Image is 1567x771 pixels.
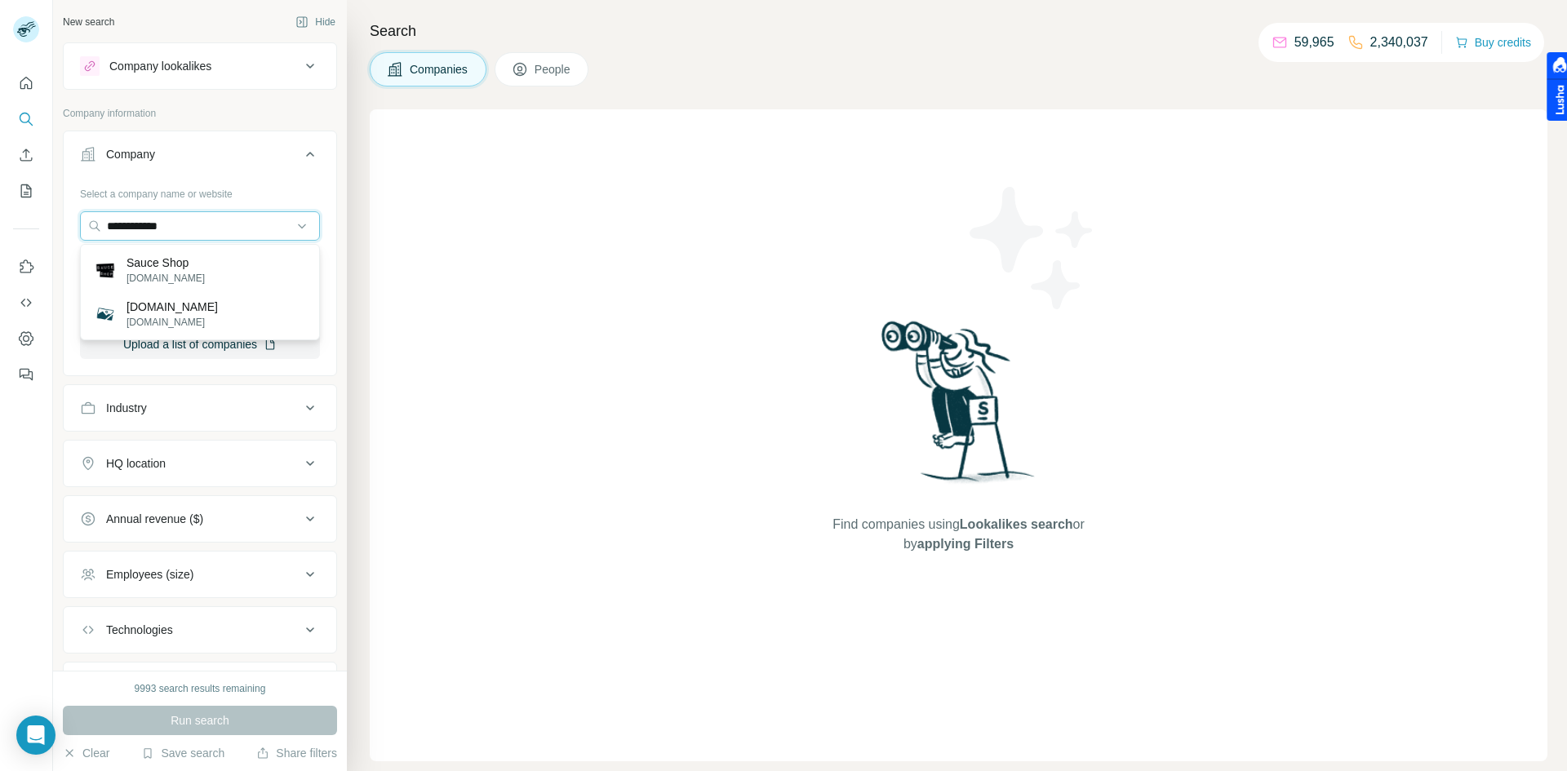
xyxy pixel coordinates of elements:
[94,303,117,326] img: sauceshop.com
[13,360,39,389] button: Feedback
[63,745,109,761] button: Clear
[917,537,1014,551] span: applying Filters
[109,58,211,74] div: Company lookalikes
[370,20,1547,42] h4: Search
[535,61,572,78] span: People
[127,299,218,315] p: [DOMAIN_NAME]
[127,255,205,271] p: Sauce Shop
[80,330,320,359] button: Upload a list of companies
[1455,31,1531,54] button: Buy credits
[256,745,337,761] button: Share filters
[13,324,39,353] button: Dashboard
[874,317,1044,498] img: Surfe Illustration - Woman searching with binoculars
[106,622,173,638] div: Technologies
[106,511,203,527] div: Annual revenue ($)
[94,259,117,281] img: Sauce Shop
[127,315,218,330] p: [DOMAIN_NAME]
[284,10,347,34] button: Hide
[63,106,337,121] p: Company information
[16,716,55,755] div: Open Intercom Messenger
[106,146,155,162] div: Company
[127,271,205,286] p: [DOMAIN_NAME]
[13,140,39,170] button: Enrich CSV
[135,681,266,696] div: 9993 search results remaining
[64,47,336,86] button: Company lookalikes
[64,388,336,428] button: Industry
[13,176,39,206] button: My lists
[13,288,39,317] button: Use Surfe API
[64,666,336,705] button: Keywords
[959,175,1106,321] img: Surfe Illustration - Stars
[410,61,469,78] span: Companies
[1370,33,1428,52] p: 2,340,037
[106,455,166,472] div: HQ location
[106,400,147,416] div: Industry
[1294,33,1334,52] p: 59,965
[13,69,39,98] button: Quick start
[64,610,336,649] button: Technologies
[13,104,39,134] button: Search
[64,499,336,538] button: Annual revenue ($)
[106,566,193,583] div: Employees (size)
[960,517,1073,531] span: Lookalikes search
[64,555,336,594] button: Employees (size)
[63,15,114,29] div: New search
[64,444,336,483] button: HQ location
[80,180,320,202] div: Select a company name or website
[828,515,1089,554] span: Find companies using or by
[141,745,224,761] button: Save search
[64,135,336,180] button: Company
[13,252,39,281] button: Use Surfe on LinkedIn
